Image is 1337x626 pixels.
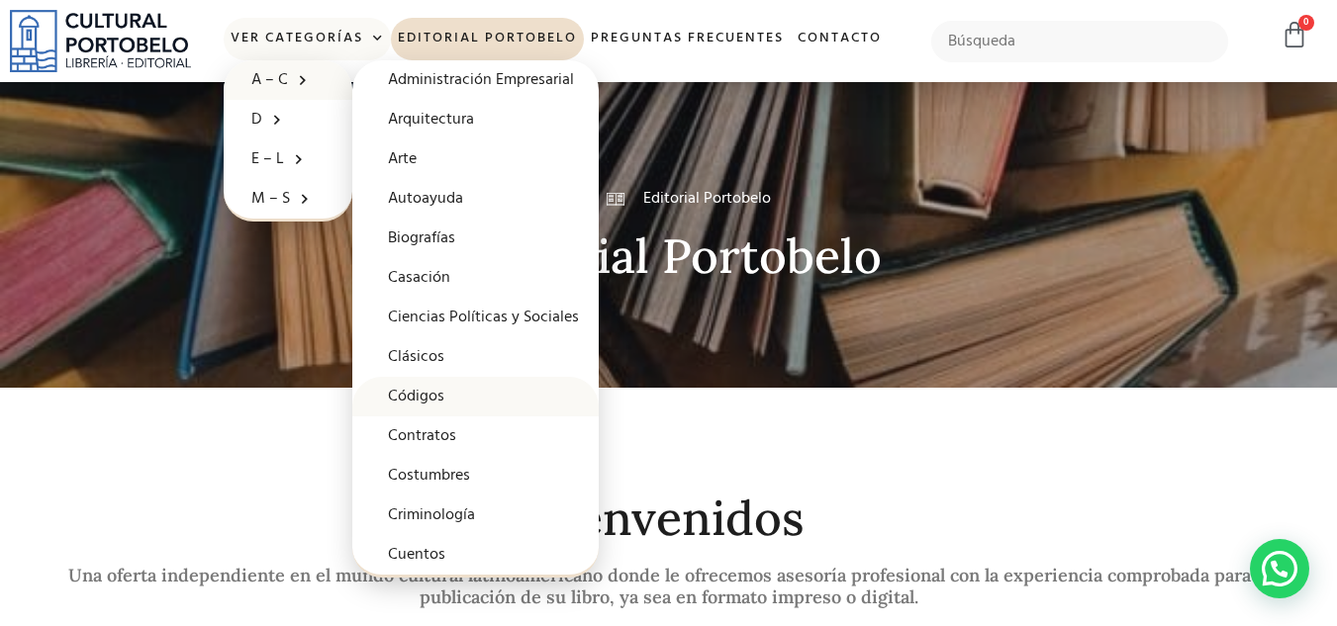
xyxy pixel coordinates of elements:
[352,60,599,100] a: Administración Empresarial
[46,565,1292,607] h2: Una oferta independiente en el mundo cultural latinoamericano donde le ofrecemos asesoría profesi...
[352,416,599,456] a: Contratos
[352,100,599,139] a: Arquitectura
[352,456,599,495] a: Costumbres
[1281,21,1308,49] a: 0
[352,179,599,219] a: Autoayuda
[391,18,584,60] a: Editorial Portobelo
[46,230,1292,283] h2: Editorial Portobelo
[224,18,391,60] a: Ver Categorías
[46,492,1292,545] h2: Bienvenidos
[224,60,352,222] ul: Ver Categorías
[1250,539,1309,598] div: Contactar por WhatsApp
[352,139,599,179] a: Arte
[352,377,599,416] a: Códigos
[352,535,599,575] a: Cuentos
[352,219,599,258] a: Biografías
[224,139,352,179] a: E – L
[931,21,1229,62] input: Búsqueda
[352,258,599,298] a: Casación
[791,18,889,60] a: Contacto
[352,298,599,337] a: Ciencias Políticas y Sociales
[1298,15,1314,31] span: 0
[352,495,599,535] a: Criminología
[224,100,352,139] a: D
[638,187,771,211] span: Editorial Portobelo
[224,60,352,100] a: A – C
[584,18,791,60] a: Preguntas frecuentes
[352,337,599,377] a: Clásicos
[224,179,352,219] a: M – S
[352,60,599,578] ul: A – C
